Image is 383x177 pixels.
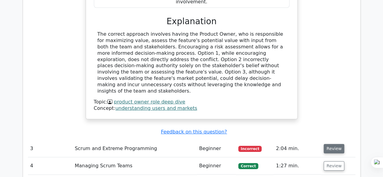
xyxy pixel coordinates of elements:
[114,99,185,105] a: product owner role deep dive
[324,144,344,153] button: Review
[28,140,72,157] td: 3
[197,140,236,157] td: Beginner
[97,31,286,94] div: The correct approach involves having the Product Owner, who is responsible for maximizing value, ...
[97,16,286,27] h3: Explanation
[273,157,321,175] td: 1:27 min.
[238,163,258,169] span: Correct
[238,146,262,152] span: Incorrect
[94,105,289,112] div: Concept:
[115,105,197,111] a: understanding users and markets
[161,129,227,135] a: Feedback on this question?
[28,157,72,175] td: 4
[72,157,197,175] td: Managing Scrum Teams
[273,140,321,157] td: 2:04 min.
[72,140,197,157] td: Scrum and Extreme Programming
[324,161,344,171] button: Review
[197,157,236,175] td: Beginner
[94,99,289,105] div: Topic:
